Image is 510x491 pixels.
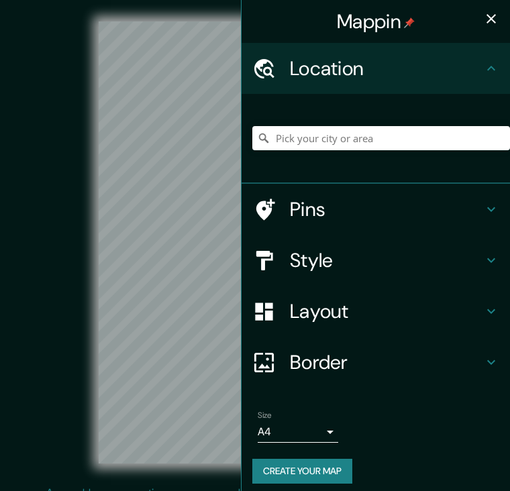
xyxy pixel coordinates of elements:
h4: Location [290,56,483,80]
div: Location [242,43,510,94]
div: Layout [242,286,510,337]
label: Size [258,410,272,421]
h4: Mappin [337,9,415,34]
canvas: Map [99,21,411,463]
h4: Pins [290,197,483,221]
img: pin-icon.png [404,17,415,28]
div: A4 [258,421,338,443]
h4: Style [290,248,483,272]
input: Pick your city or area [252,126,510,150]
div: Style [242,235,510,286]
h4: Layout [290,299,483,323]
div: Pins [242,184,510,235]
h4: Border [290,350,483,374]
div: Border [242,337,510,388]
button: Create your map [252,459,352,484]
